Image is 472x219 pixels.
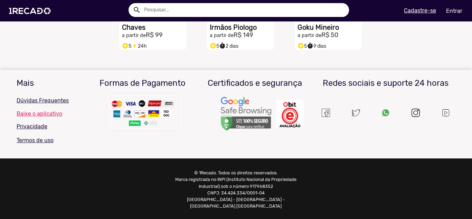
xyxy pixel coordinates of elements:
[104,91,180,136] img: Um recado,1Recado,1 recado,vídeo de famosos,site para pagar famosos,vídeos e lives exclusivas de ...
[210,33,234,38] small: a partir de
[322,109,330,117] img: Um recado,1Recado,1 recado,vídeo de famosos,site para pagar famosos,vídeos e lives exclusivas de ...
[17,78,81,88] h3: Mais
[92,78,193,88] h3: Formas de Pagamento
[17,136,81,145] p: Termos de uso
[442,5,467,17] a: Entrar
[122,43,129,49] small: stars
[210,31,274,39] h2: R$ 149
[298,43,304,49] small: stars
[307,43,326,49] span: 9 dias
[219,43,226,49] small: timer
[220,97,272,132] img: Um recado,1Recado,1 recado,vídeo de famosos,site para pagar famosos,vídeos e lives exclusivas de ...
[307,41,313,49] i: timer
[381,109,390,117] img: Um recado,1Recado,1 recado,vídeo de famosos,site para pagar famosos,vídeos e lives exclusivas de ...
[298,31,362,39] h2: R$ 50
[17,122,81,131] p: Privacidade
[131,41,138,49] i: bolt
[276,100,304,128] img: Um recado,1Recado,1 recado,vídeo de famosos,site para pagar famosos,vídeos e lives exclusivas de ...
[139,3,349,17] input: Pesquisar...
[122,31,187,39] h2: R$ 99
[131,43,138,49] small: bolt
[122,41,129,49] i: Selo super talento
[122,23,187,31] h1: Chaves
[298,43,307,49] span: 5
[122,33,146,38] small: a partir de
[298,41,304,49] i: Selo super talento
[412,109,420,117] img: instagram.svg
[298,33,321,38] small: a partir de
[17,97,81,105] p: Dúvidas Frequentes
[307,43,313,49] small: timer
[404,7,436,14] u: Cadastre-se
[133,6,141,14] mat-icon: Example home icon
[210,41,216,49] i: Selo super talento
[204,78,306,88] h3: Certificados e segurança
[167,170,305,209] p: © 1Recado. Todos os direitos reservados. Marca registrada no INPI (Instituto Nacional da Propried...
[219,43,238,49] span: 2 dias
[210,23,274,31] h1: Irmãos Piologo
[219,41,226,49] i: timer
[441,108,450,117] img: Um recado,1Recado,1 recado,vídeo de famosos,site para pagar famosos,vídeos e lives exclusivas de ...
[131,43,147,49] span: 24h
[122,43,131,49] span: 5
[130,3,142,16] button: Example home icon
[298,23,362,31] h1: Goku Mineiro
[210,43,216,49] small: stars
[210,43,219,49] span: 5
[17,110,81,117] a: Baixe o aplicativo
[352,109,360,117] img: twitter.svg
[316,78,455,88] h3: Redes sociais e suporte 24 horas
